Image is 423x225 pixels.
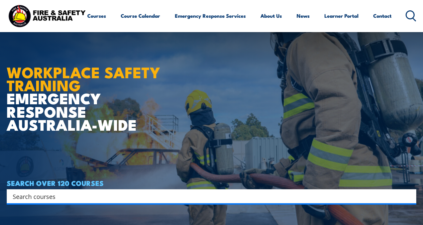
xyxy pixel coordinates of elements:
a: Learner Portal [324,8,358,24]
a: Courses [87,8,106,24]
a: Contact [373,8,392,24]
h1: EMERGENCY RESPONSE AUSTRALIA-WIDE [7,48,170,131]
a: Emergency Response Services [175,8,246,24]
a: About Us [260,8,282,24]
button: Search magnifier button [405,192,414,201]
form: Search form [14,192,403,201]
input: Search input [13,191,402,201]
h4: SEARCH OVER 120 COURSES [7,179,416,187]
a: Course Calendar [121,8,160,24]
a: News [297,8,310,24]
strong: WORKPLACE SAFETY TRAINING [7,60,160,96]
